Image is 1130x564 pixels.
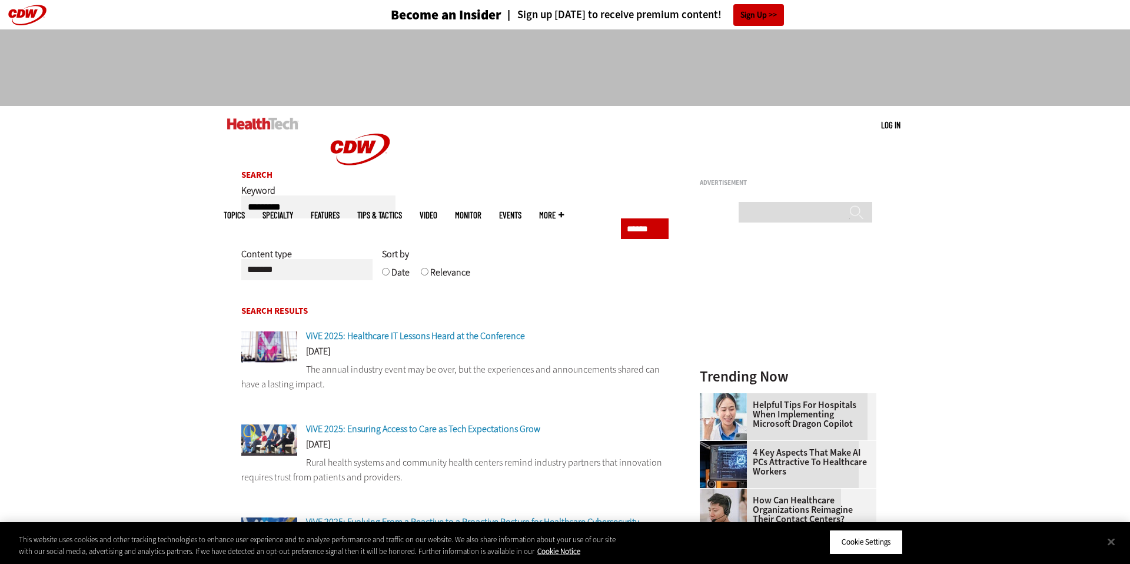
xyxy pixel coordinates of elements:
label: Content type [241,248,292,269]
label: Date [391,266,410,287]
a: More information about your privacy [537,546,580,556]
a: Healthcare contact center [700,489,753,498]
iframe: advertisement [351,41,779,94]
a: ViVE 2025: Evolving From a Reactive to a Proactive Posture for Healthcare Cybersecurity [306,516,639,528]
a: ViVE 2025: Ensuring Access to Care as Tech Expectations Grow [306,423,540,435]
a: Helpful Tips for Hospitals When Implementing Microsoft Dragon Copilot [700,400,869,429]
a: Log in [881,120,900,130]
span: Sort by [382,248,409,260]
label: Relevance [430,266,470,287]
h3: Become an Insider [391,8,501,22]
a: Sign up [DATE] to receive premium content! [501,9,722,21]
img: Panelists on stage at ViVE 2025 [241,424,297,456]
img: ViVE logo [241,331,297,363]
iframe: advertisement [700,191,876,338]
div: [DATE] [241,440,669,455]
a: Become an Insider [347,8,501,22]
h3: Trending Now [700,369,876,384]
a: MonITor [455,211,481,220]
a: Video [420,211,437,220]
a: Desktop monitor with brain AI concept [700,441,753,450]
button: Close [1098,529,1124,555]
img: Healthcare contact center [700,489,747,536]
a: 4 Key Aspects That Make AI PCs Attractive to Healthcare Workers [700,448,869,476]
div: User menu [881,119,900,131]
a: ViVE 2025: Healthcare IT Lessons Heard at the Conference [306,330,525,342]
button: Cookie Settings [829,530,903,555]
span: More [539,211,564,220]
h2: Search Results [241,307,669,316]
img: Desktop monitor with brain AI concept [700,441,747,488]
a: Sign Up [733,4,784,26]
img: Panelists on stage at ViVE 2025 [241,517,297,549]
a: Tips & Tactics [357,211,402,220]
p: The annual industry event may be over, but the experiences and announcements shared can have a la... [241,362,669,392]
img: Doctor using phone to dictate to tablet [700,393,747,440]
span: Topics [224,211,245,220]
div: This website uses cookies and other tracking technologies to enhance user experience and to analy... [19,534,621,557]
div: [DATE] [241,347,669,362]
p: Rural health systems and community health centers remind industry partners that innovation requir... [241,455,669,485]
a: Features [311,211,340,220]
a: How Can Healthcare Organizations Reimagine Their Contact Centers? [700,496,869,524]
img: Home [316,106,404,193]
a: Events [499,211,521,220]
a: Doctor using phone to dictate to tablet [700,393,753,403]
a: CDW [316,184,404,196]
img: Home [227,118,298,130]
span: Specialty [262,211,293,220]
